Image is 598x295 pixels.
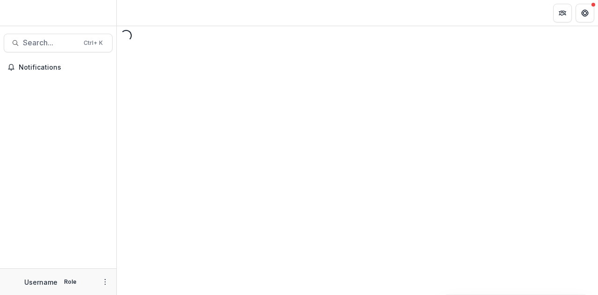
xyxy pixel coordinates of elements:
[19,64,109,72] span: Notifications
[61,278,79,286] p: Role
[4,34,113,52] button: Search...
[24,277,57,287] p: Username
[23,38,78,47] span: Search...
[576,4,594,22] button: Get Help
[553,4,572,22] button: Partners
[100,276,111,288] button: More
[82,38,105,48] div: Ctrl + K
[4,60,113,75] button: Notifications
